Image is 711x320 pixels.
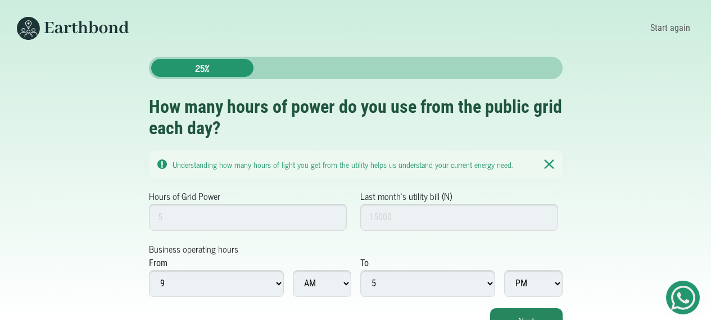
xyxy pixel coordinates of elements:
div: To [360,257,369,270]
label: Hours of Grid Power [149,189,220,203]
a: Start again [646,19,694,38]
label: Business operating hours [149,242,238,255]
img: Earthbond's long logo for desktop view [17,17,129,40]
img: Get Started On Earthbond Via Whatsapp [671,286,695,310]
input: 15000 [360,204,559,231]
img: Notication Pane Caution Icon [157,159,167,169]
h2: How many hours of power do you use from the public grid each day? [149,96,563,139]
input: 5 [149,204,347,231]
div: 25% [151,59,253,77]
div: From [149,257,167,270]
img: Notication Pane Close Icon [544,159,554,170]
small: Understanding how many hours of light you get from the utility helps us understand your current e... [173,158,513,171]
label: Last month's utility bill (N) [360,189,452,203]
